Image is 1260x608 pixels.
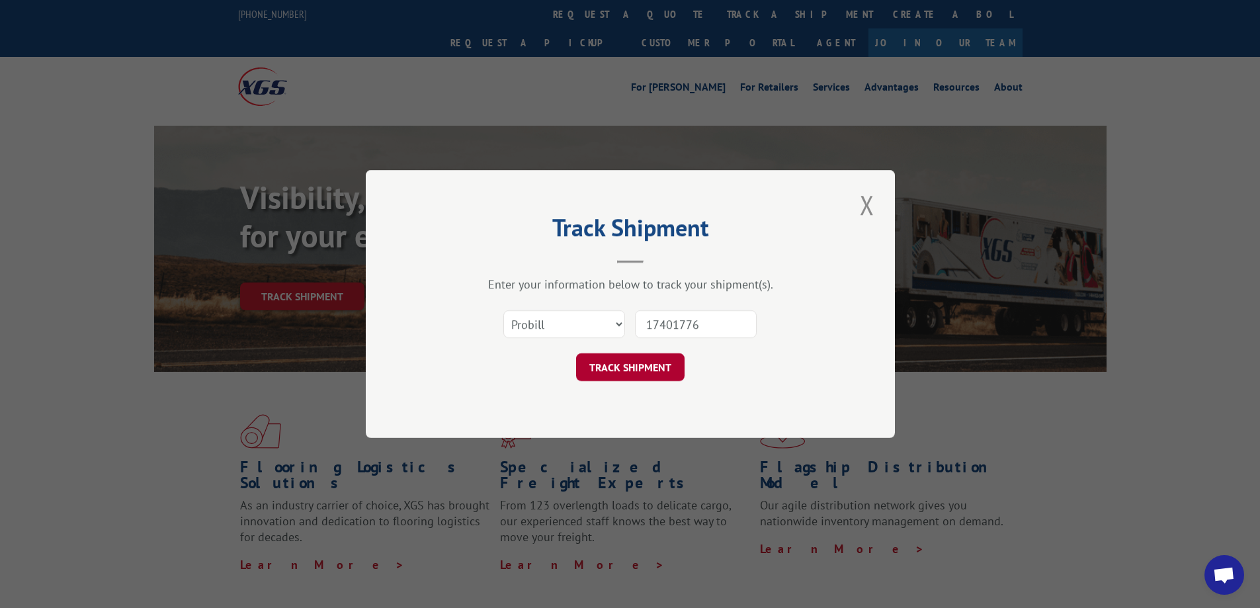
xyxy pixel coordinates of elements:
[635,310,757,338] input: Number(s)
[1204,555,1244,595] a: Open chat
[856,187,878,223] button: Close modal
[432,277,829,292] div: Enter your information below to track your shipment(s).
[576,353,685,381] button: TRACK SHIPMENT
[432,218,829,243] h2: Track Shipment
